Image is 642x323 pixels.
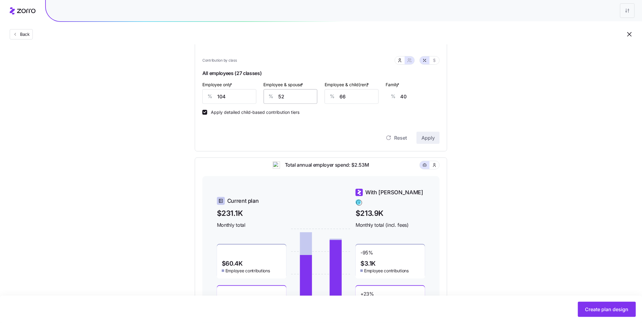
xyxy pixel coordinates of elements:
[365,188,423,197] span: With [PERSON_NAME]
[356,208,425,219] span: $213.9K
[203,90,217,104] div: %
[356,221,425,229] span: Monthly total (incl. fees)
[400,89,454,104] input: -
[325,81,370,88] label: Employee & child(ren)
[394,134,407,141] span: Reset
[386,81,401,88] label: Family
[360,260,376,267] span: $3.1K
[381,132,412,144] button: Reset
[202,68,440,81] span: All employees (27 classes)
[264,90,279,104] div: %
[202,81,233,88] label: Employee only
[217,221,286,229] span: Monthly total
[386,90,401,104] div: %
[264,81,305,88] label: Employee & spouse
[273,161,280,169] img: ai-icon.png
[360,291,374,301] span: + 23 %
[10,29,33,39] button: Back
[578,302,636,317] button: Create plan design
[585,306,629,313] span: Create plan design
[280,161,369,169] span: Total annual employer spend: $2.53M
[417,132,440,144] button: Apply
[217,208,286,219] span: $231.1K
[202,58,237,63] span: Contribution by class
[18,31,30,37] span: Back
[207,110,299,115] label: Apply detailed child-based contribution tiers
[364,268,409,274] span: Employee contributions
[360,250,373,259] span: -95 %
[225,268,270,274] span: Employee contributions
[227,197,259,205] span: Current plan
[325,90,340,104] div: %
[222,260,243,267] span: $60.4K
[421,134,435,141] span: Apply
